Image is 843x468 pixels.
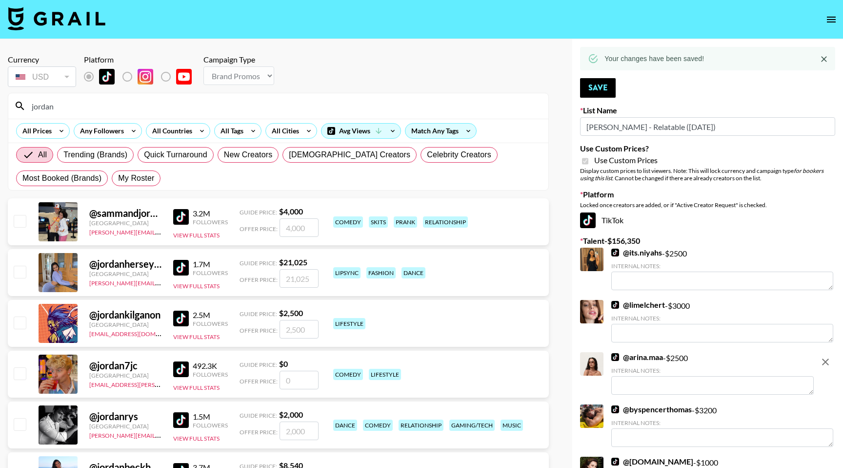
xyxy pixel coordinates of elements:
[279,308,303,318] strong: $ 2,500
[611,300,833,342] div: - $ 3000
[266,124,301,138] div: All Cities
[89,258,161,270] div: @ jordanherseyyy
[611,262,833,270] div: Internal Notes:
[89,227,234,236] a: [PERSON_NAME][EMAIL_ADDRESS][DOMAIN_NAME]
[240,361,277,368] span: Guide Price:
[173,362,189,377] img: TikTok
[193,259,228,269] div: 1.7M
[280,371,319,389] input: 0
[822,10,841,29] button: open drawer
[580,167,823,182] em: for bookers using this list
[611,301,619,309] img: TikTok
[280,269,319,288] input: 21,025
[74,124,126,138] div: Any Followers
[89,328,187,338] a: [EMAIL_ADDRESS][DOMAIN_NAME]
[89,423,161,430] div: [GEOGRAPHIC_DATA]
[580,167,835,182] div: Display custom prices to list viewers. Note: This will lock currency and campaign type . Cannot b...
[279,359,288,368] strong: $ 0
[89,270,161,277] div: [GEOGRAPHIC_DATA]
[321,124,401,138] div: Avg Views
[501,420,523,431] div: music
[193,412,228,422] div: 1.5M
[449,420,495,431] div: gaming/tech
[401,267,425,278] div: dance
[193,269,228,277] div: Followers
[289,149,410,161] span: [DEMOGRAPHIC_DATA] Creators
[193,371,228,378] div: Followers
[193,310,228,320] div: 2.5M
[333,267,361,278] div: lipsync
[173,384,220,391] button: View Full Stats
[17,124,54,138] div: All Prices
[26,98,542,114] input: Search by User Name
[138,69,153,85] img: Instagram
[240,310,277,318] span: Guide Price:
[84,66,200,87] div: List locked to TikTok.
[193,209,228,218] div: 3.2M
[580,78,616,98] button: Save
[611,367,814,374] div: Internal Notes:
[280,218,319,237] input: 4,000
[8,64,76,89] div: Currency is locked to USD
[611,458,619,466] img: TikTok
[173,232,220,239] button: View Full Stats
[240,428,278,436] span: Offer Price:
[173,435,220,442] button: View Full Stats
[193,320,228,327] div: Followers
[22,172,101,184] span: Most Booked (Brands)
[89,321,161,328] div: [GEOGRAPHIC_DATA]
[611,405,619,413] img: TikTok
[8,55,76,64] div: Currency
[89,372,161,379] div: [GEOGRAPHIC_DATA]
[38,149,47,161] span: All
[580,190,835,199] label: Platform
[816,352,835,372] button: remove
[173,412,189,428] img: TikTok
[193,422,228,429] div: Followers
[405,124,476,138] div: Match Any Tags
[580,106,835,115] label: List Name
[118,172,154,184] span: My Roster
[279,410,303,419] strong: $ 2,000
[89,430,234,439] a: [PERSON_NAME][EMAIL_ADDRESS][DOMAIN_NAME]
[363,420,393,431] div: comedy
[99,69,115,85] img: TikTok
[89,309,161,321] div: @ jordankilganon
[89,410,161,423] div: @ jordanrys
[173,333,220,340] button: View Full Stats
[89,360,161,372] div: @ jordan7jc
[193,361,228,371] div: 492.3K
[399,420,443,431] div: relationship
[611,248,833,290] div: - $ 2500
[240,327,278,334] span: Offer Price:
[240,412,277,419] span: Guide Price:
[89,219,161,227] div: [GEOGRAPHIC_DATA]
[280,422,319,440] input: 2,000
[611,315,833,322] div: Internal Notes:
[580,144,835,153] label: Use Custom Prices?
[173,260,189,276] img: TikTok
[611,352,814,395] div: - $ 2500
[611,404,692,414] a: @byspencerthomas
[280,320,319,339] input: 2,500
[333,420,357,431] div: dance
[240,225,278,233] span: Offer Price:
[369,216,388,228] div: skits
[611,300,665,310] a: @limelchert
[8,7,105,30] img: Grail Talent
[240,378,278,385] span: Offer Price:
[215,124,245,138] div: All Tags
[10,68,74,85] div: USD
[817,52,831,66] button: Close
[240,259,277,267] span: Guide Price:
[173,282,220,290] button: View Full Stats
[333,318,365,329] div: lifestyle
[611,404,833,447] div: - $ 3200
[366,267,396,278] div: fashion
[594,155,658,165] span: Use Custom Prices
[333,369,363,380] div: comedy
[193,218,228,226] div: Followers
[279,257,307,267] strong: $ 21,025
[611,457,693,467] a: @[DOMAIN_NAME]
[240,209,277,216] span: Guide Price:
